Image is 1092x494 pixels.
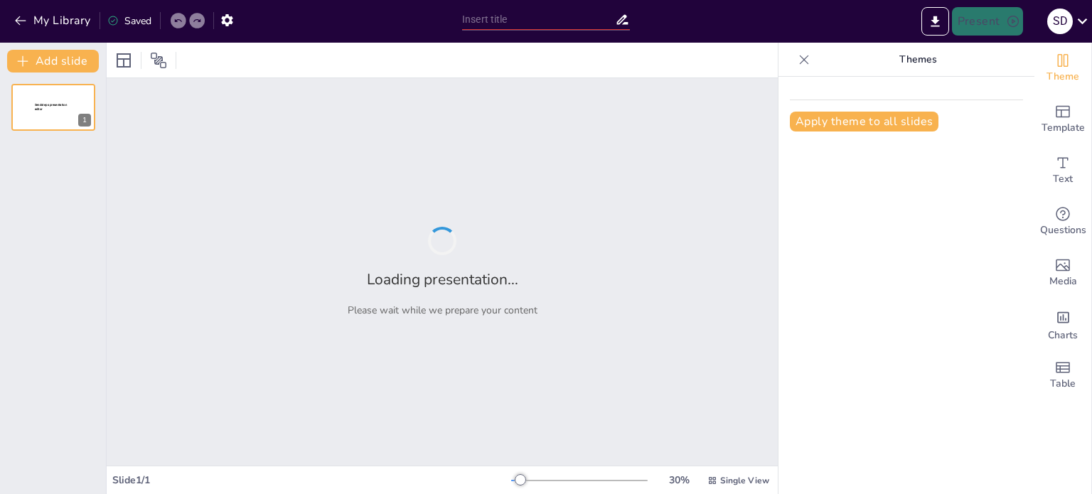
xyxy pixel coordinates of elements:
[11,84,95,131] div: 1
[1034,350,1091,401] div: Add a table
[78,114,91,127] div: 1
[1034,196,1091,247] div: Get real-time input from your audience
[952,7,1023,36] button: Present
[1034,247,1091,299] div: Add images, graphics, shapes or video
[112,49,135,72] div: Layout
[150,52,167,69] span: Position
[1034,43,1091,94] div: Change the overall theme
[1040,222,1086,238] span: Questions
[7,50,99,73] button: Add slide
[462,9,615,30] input: Insert title
[921,7,949,36] button: Export to PowerPoint
[107,14,151,28] div: Saved
[35,103,67,111] span: Sendsteps presentation editor
[1046,69,1079,85] span: Theme
[367,269,518,289] h2: Loading presentation...
[1047,9,1073,34] div: S D
[1050,376,1076,392] span: Table
[1034,145,1091,196] div: Add text boxes
[1034,299,1091,350] div: Add charts and graphs
[1048,328,1078,343] span: Charts
[662,473,696,487] div: 30 %
[1047,7,1073,36] button: S D
[790,112,938,131] button: Apply theme to all slides
[1042,120,1085,136] span: Template
[1049,274,1077,289] span: Media
[112,473,511,487] div: Slide 1 / 1
[1053,171,1073,187] span: Text
[720,475,769,486] span: Single View
[815,43,1020,77] p: Themes
[11,9,97,32] button: My Library
[1034,94,1091,145] div: Add ready made slides
[348,304,537,317] p: Please wait while we prepare your content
